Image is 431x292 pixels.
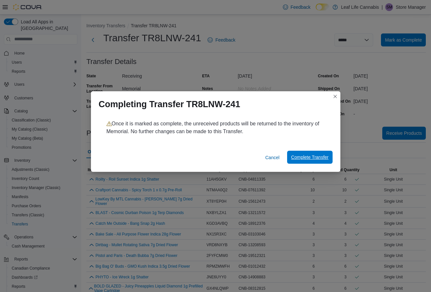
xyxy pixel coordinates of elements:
button: Complete Transfer [287,151,332,164]
button: Closes this modal window [331,93,339,100]
button: Cancel [263,151,282,164]
span: Cancel [265,154,280,161]
span: Complete Transfer [291,154,328,160]
h1: Completing Transfer TR8LNW-241 [99,99,240,109]
p: Once it is marked as complete, the unreceived products will be returned to the inventory of Memor... [107,120,325,135]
